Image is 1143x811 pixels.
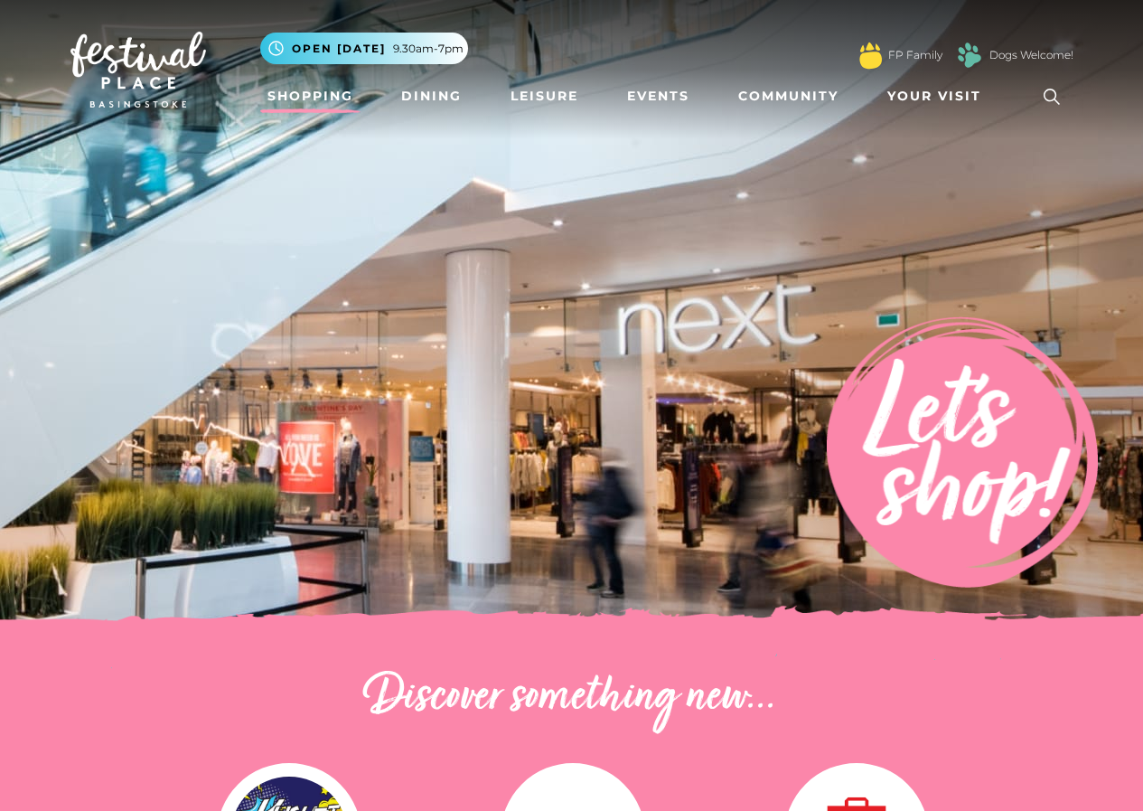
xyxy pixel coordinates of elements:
[880,80,998,113] a: Your Visit
[70,669,1073,727] h2: Discover something new...
[260,80,361,113] a: Shopping
[731,80,846,113] a: Community
[989,47,1073,63] a: Dogs Welcome!
[393,41,464,57] span: 9.30am-7pm
[70,32,206,108] img: Festival Place Logo
[620,80,697,113] a: Events
[394,80,469,113] a: Dining
[503,80,586,113] a: Leisure
[292,41,386,57] span: Open [DATE]
[260,33,468,64] button: Open [DATE] 9.30am-7pm
[887,87,981,106] span: Your Visit
[888,47,942,63] a: FP Family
